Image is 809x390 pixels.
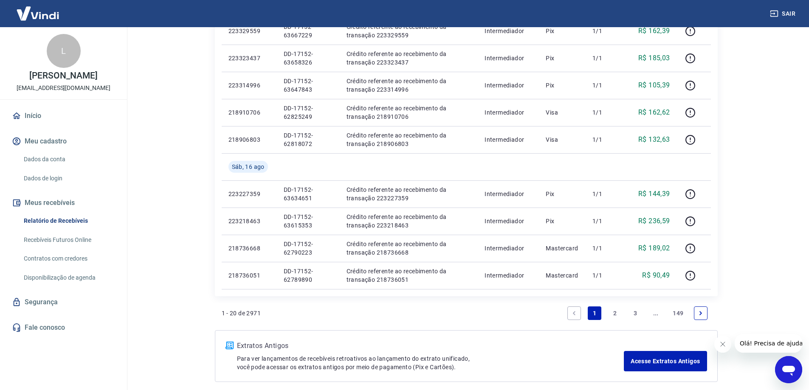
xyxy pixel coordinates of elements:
[546,135,579,144] p: Visa
[347,185,471,202] p: Crédito referente ao recebimento da transação 223227359
[546,81,579,90] p: Pix
[638,107,670,118] p: R$ 162,62
[10,0,65,26] img: Vindi
[226,342,234,349] img: ícone
[649,306,662,320] a: Jump forward
[20,231,117,249] a: Recebíveis Futuros Online
[588,306,601,320] a: Page 1 is your current page
[20,170,117,187] a: Dados de login
[347,22,471,39] p: Crédito referente ao recebimento da transação 223329559
[228,190,270,198] p: 223227359
[638,216,670,226] p: R$ 236,59
[592,190,617,198] p: 1/1
[567,306,581,320] a: Previous page
[237,341,624,351] p: Extratos Antigos
[228,81,270,90] p: 223314996
[592,244,617,253] p: 1/1
[592,54,617,62] p: 1/1
[20,151,117,168] a: Dados da conta
[20,212,117,230] a: Relatório de Recebíveis
[228,27,270,35] p: 223329559
[546,27,579,35] p: Pix
[485,108,532,117] p: Intermediador
[347,240,471,257] p: Crédito referente ao recebimento da transação 218736668
[284,240,333,257] p: DD-17152-62790223
[228,271,270,280] p: 218736051
[485,135,532,144] p: Intermediador
[20,250,117,267] a: Contratos com credores
[546,217,579,225] p: Pix
[564,303,710,323] ul: Pagination
[347,104,471,121] p: Crédito referente ao recebimento da transação 218910706
[546,108,579,117] p: Visa
[608,306,622,320] a: Page 2
[592,81,617,90] p: 1/1
[669,306,687,320] a: Page 149
[232,163,265,171] span: Sáb, 16 ago
[284,50,333,67] p: DD-17152-63658326
[228,244,270,253] p: 218736668
[10,318,117,337] a: Fale conosco
[347,50,471,67] p: Crédito referente ao recebimento da transação 223323437
[228,135,270,144] p: 218906803
[775,356,802,383] iframe: Botão para abrir a janela de mensagens
[47,34,81,68] div: L
[20,269,117,286] a: Disponibilização de agenda
[546,190,579,198] p: Pix
[10,194,117,212] button: Meus recebíveis
[485,81,532,90] p: Intermediador
[29,71,97,80] p: [PERSON_NAME]
[485,217,532,225] p: Intermediador
[284,77,333,94] p: DD-17152-63647843
[222,309,261,317] p: 1 - 20 de 2971
[485,244,532,253] p: Intermediador
[228,54,270,62] p: 223323437
[10,132,117,151] button: Meu cadastro
[638,53,670,63] p: R$ 185,03
[284,213,333,230] p: DD-17152-63615353
[592,108,617,117] p: 1/1
[17,84,110,93] p: [EMAIL_ADDRESS][DOMAIN_NAME]
[624,351,707,371] a: Acesse Extratos Antigos
[485,54,532,62] p: Intermediador
[284,185,333,202] p: DD-17152-63634651
[284,22,333,39] p: DD-17152-63667229
[592,217,617,225] p: 1/1
[284,104,333,121] p: DD-17152-62825249
[638,26,670,36] p: R$ 162,39
[284,131,333,148] p: DD-17152-62818072
[347,131,471,148] p: Crédito referente ao recebimento da transação 218906803
[592,27,617,35] p: 1/1
[638,243,670,253] p: R$ 189,02
[228,108,270,117] p: 218910706
[546,54,579,62] p: Pix
[546,244,579,253] p: Mastercard
[10,293,117,311] a: Segurança
[714,336,731,353] iframe: Fechar mensagem
[592,271,617,280] p: 1/1
[735,334,802,353] iframe: Mensagem da empresa
[694,306,708,320] a: Next page
[228,217,270,225] p: 223218463
[485,271,532,280] p: Intermediador
[347,267,471,284] p: Crédito referente ao recebimento da transação 218736051
[284,267,333,284] p: DD-17152-62789890
[347,213,471,230] p: Crédito referente ao recebimento da transação 223218463
[642,270,670,281] p: R$ 90,49
[5,6,71,13] span: Olá! Precisa de ajuda?
[485,27,532,35] p: Intermediador
[485,190,532,198] p: Intermediador
[629,306,642,320] a: Page 3
[237,354,624,371] p: Para ver lançamentos de recebíveis retroativos ao lançamento do extrato unificado, você pode aces...
[638,80,670,90] p: R$ 105,39
[347,77,471,94] p: Crédito referente ao recebimento da transação 223314996
[638,189,670,199] p: R$ 144,39
[10,107,117,125] a: Início
[638,135,670,145] p: R$ 132,63
[592,135,617,144] p: 1/1
[768,6,799,22] button: Sair
[546,271,579,280] p: Mastercard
